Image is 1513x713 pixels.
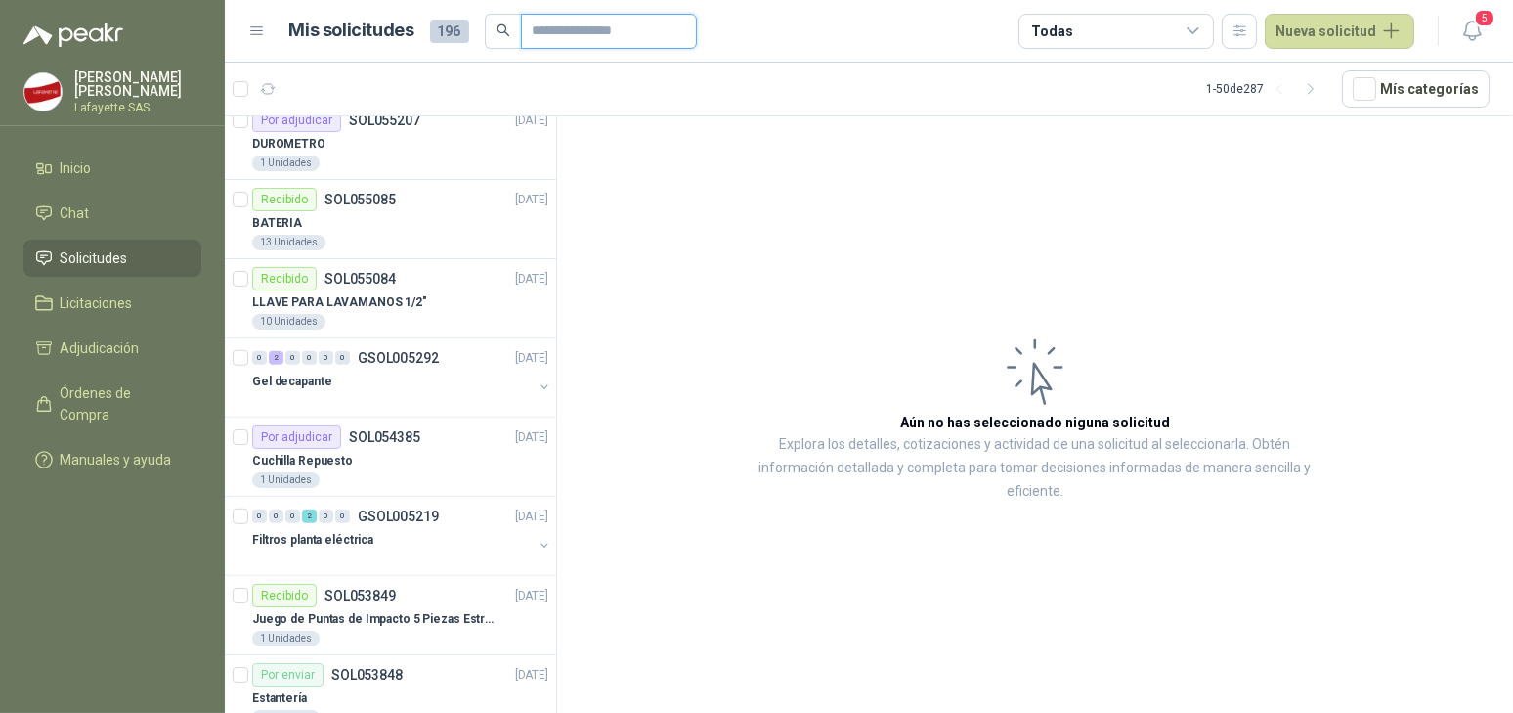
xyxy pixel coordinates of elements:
[23,375,201,433] a: Órdenes de Compra
[335,510,350,523] div: 0
[225,418,556,497] a: Por adjudicarSOL054385[DATE] Cuchilla Repuesto1 Unidades
[252,472,320,488] div: 1 Unidades
[252,510,267,523] div: 0
[61,449,172,470] span: Manuales y ayuda
[23,23,123,47] img: Logo peakr
[324,589,396,602] p: SOL053849
[515,349,548,368] p: [DATE]
[349,113,420,127] p: SOL055207
[302,351,317,365] div: 0
[319,351,333,365] div: 0
[252,346,552,409] a: 0 2 0 0 0 0 GSOL005292[DATE] Gel decapante
[252,690,307,708] p: Estantería
[269,510,283,523] div: 0
[252,610,496,629] p: Juego de Puntas de Impacto 5 Piezas Estrella PH2 de 2'' Zanco 1/4'' Truper
[515,428,548,447] p: [DATE]
[252,531,373,550] p: Filtros planta eléctrica
[515,587,548,605] p: [DATE]
[252,505,552,567] a: 0 0 0 2 0 0 GSOL005219[DATE] Filtros planta eléctrica
[497,23,510,37] span: search
[225,259,556,338] a: RecibidoSOL055084[DATE] LLAVE PARA LAVAMANOS 1/2"10 Unidades
[61,247,128,269] span: Solicitudes
[74,102,201,113] p: Lafayette SAS
[61,382,183,425] span: Órdenes de Compra
[225,180,556,259] a: RecibidoSOL055085[DATE] BATERIA13 Unidades
[515,270,548,289] p: [DATE]
[1474,9,1495,27] span: 5
[23,330,201,367] a: Adjudicación
[900,412,1170,433] h3: Aún no has seleccionado niguna solicitud
[24,73,62,111] img: Company Logo
[225,576,556,655] a: RecibidoSOL053849[DATE] Juego de Puntas de Impacto 5 Piezas Estrella PH2 de 2'' Zanco 1/4'' Trupe...
[515,191,548,209] p: [DATE]
[252,267,317,290] div: Recibido
[23,240,201,277] a: Solicitudes
[61,202,90,224] span: Chat
[515,111,548,130] p: [DATE]
[61,337,140,359] span: Adjudicación
[61,157,92,179] span: Inicio
[324,193,396,206] p: SOL055085
[252,425,341,449] div: Por adjudicar
[319,510,333,523] div: 0
[430,20,469,43] span: 196
[61,292,133,314] span: Licitaciones
[252,584,317,607] div: Recibido
[252,452,353,470] p: Cuchilla Repuesto
[1031,21,1072,42] div: Todas
[1454,14,1490,49] button: 5
[252,373,331,391] p: Gel decapante
[252,214,302,233] p: BATERIA
[23,285,201,322] a: Licitaciones
[331,668,403,682] p: SOL053848
[1206,73,1326,105] div: 1 - 50 de 287
[269,351,283,365] div: 2
[252,235,325,250] div: 13 Unidades
[1265,14,1414,49] button: Nueva solicitud
[225,101,556,180] a: Por adjudicarSOL055207[DATE] DUROMETRO1 Unidades
[252,314,325,330] div: 10 Unidades
[23,195,201,232] a: Chat
[1342,70,1490,108] button: Mís categorías
[252,631,320,646] div: 1 Unidades
[349,430,420,444] p: SOL054385
[324,272,396,286] p: SOL055084
[252,188,317,211] div: Recibido
[252,109,341,132] div: Por adjudicar
[515,508,548,526] p: [DATE]
[252,293,427,312] p: LLAVE PARA LAVAMANOS 1/2"
[252,135,325,154] p: DUROMETRO
[285,351,300,365] div: 0
[252,663,324,687] div: Por enviar
[252,351,267,365] div: 0
[285,510,300,523] div: 0
[358,351,439,365] p: GSOL005292
[515,666,548,685] p: [DATE]
[74,70,201,98] p: [PERSON_NAME] [PERSON_NAME]
[335,351,350,365] div: 0
[23,441,201,478] a: Manuales y ayuda
[289,17,414,45] h1: Mis solicitudes
[302,510,317,523] div: 2
[358,510,439,523] p: GSOL005219
[753,433,1318,504] p: Explora los detalles, cotizaciones y actividad de una solicitud al seleccionarla. Obtén informaci...
[23,150,201,187] a: Inicio
[252,156,320,171] div: 1 Unidades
